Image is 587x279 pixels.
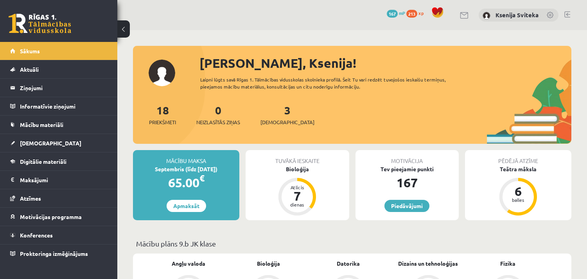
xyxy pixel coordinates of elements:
[506,185,530,197] div: 6
[387,10,405,16] a: 167 mP
[398,259,458,268] a: Dizains un tehnoloģijas
[9,14,71,33] a: Rīgas 1. Tālmācības vidusskola
[133,150,239,165] div: Mācību maksa
[406,10,427,16] a: 213 xp
[20,232,53,239] span: Konferences
[20,213,82,220] span: Motivācijas programma
[20,121,63,128] span: Mācību materiāli
[10,134,108,152] a: [DEMOGRAPHIC_DATA]
[465,165,571,173] div: Teātra māksla
[10,79,108,97] a: Ziņojumi
[506,197,530,202] div: balles
[387,10,398,18] span: 167
[10,208,108,226] a: Motivācijas programma
[20,250,88,257] span: Proktoringa izmēģinājums
[10,171,108,189] a: Maksājumi
[20,97,108,115] legend: Informatīvie ziņojumi
[406,10,417,18] span: 213
[20,171,108,189] legend: Maksājumi
[500,259,515,268] a: Fizika
[337,259,360,268] a: Datorika
[465,165,571,217] a: Teātra māksla 6 balles
[246,165,349,217] a: Bioloģija Atlicis 7 dienas
[20,158,66,165] span: Digitālie materiāli
[149,118,176,126] span: Priekšmeti
[260,103,314,126] a: 3[DEMOGRAPHIC_DATA]
[199,54,571,72] div: [PERSON_NAME], Ksenija!
[20,66,39,73] span: Aktuāli
[285,202,309,207] div: dienas
[20,79,108,97] legend: Ziņojumi
[10,116,108,134] a: Mācību materiāli
[167,200,206,212] a: Apmaksāt
[200,76,463,90] div: Laipni lūgts savā Rīgas 1. Tālmācības vidusskolas skolnieka profilā. Šeit Tu vari redzēt tuvojošo...
[196,118,240,126] span: Neizlasītās ziņas
[20,195,41,202] span: Atzīmes
[260,118,314,126] span: [DEMOGRAPHIC_DATA]
[246,165,349,173] div: Bioloģija
[384,200,429,212] a: Piedāvājumi
[246,150,349,165] div: Tuvākā ieskaite
[196,103,240,126] a: 0Neizlasītās ziņas
[10,245,108,263] a: Proktoringa izmēģinājums
[136,238,568,249] p: Mācību plāns 9.b JK klase
[285,190,309,202] div: 7
[10,97,108,115] a: Informatīvie ziņojumi
[133,165,239,173] div: Septembris (līdz [DATE])
[483,12,490,20] img: Ksenija Sviteka
[149,103,176,126] a: 18Priekšmeti
[495,11,539,19] a: Ksenija Sviteka
[199,172,205,184] span: €
[355,173,459,192] div: 167
[465,150,571,165] div: Pēdējā atzīme
[399,10,405,16] span: mP
[133,173,239,192] div: 65.00
[10,60,108,78] a: Aktuāli
[172,259,205,268] a: Angļu valoda
[10,152,108,170] a: Digitālie materiāli
[285,185,309,190] div: Atlicis
[10,189,108,207] a: Atzīmes
[355,150,459,165] div: Motivācija
[10,226,108,244] a: Konferences
[20,47,40,54] span: Sākums
[20,139,81,147] span: [DEMOGRAPHIC_DATA]
[10,42,108,60] a: Sākums
[355,165,459,173] div: Tev pieejamie punkti
[257,259,280,268] a: Bioloģija
[418,10,424,16] span: xp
